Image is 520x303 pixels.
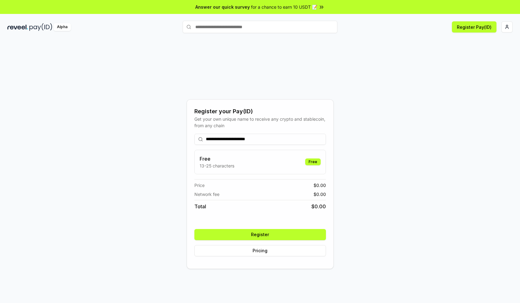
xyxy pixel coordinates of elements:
span: Answer our quick survey [195,4,250,10]
span: Price [194,182,205,188]
span: for a chance to earn 10 USDT 📝 [251,4,317,10]
h3: Free [200,155,234,162]
button: Register Pay(ID) [452,21,496,32]
p: 13-25 characters [200,162,234,169]
div: Get your own unique name to receive any crypto and stablecoin, from any chain [194,116,326,129]
img: pay_id [29,23,52,31]
span: Total [194,203,206,210]
div: Register your Pay(ID) [194,107,326,116]
button: Register [194,229,326,240]
button: Pricing [194,245,326,256]
img: reveel_dark [7,23,28,31]
div: Alpha [54,23,71,31]
div: Free [305,158,321,165]
span: $ 0.00 [311,203,326,210]
span: Network fee [194,191,219,197]
span: $ 0.00 [314,191,326,197]
span: $ 0.00 [314,182,326,188]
